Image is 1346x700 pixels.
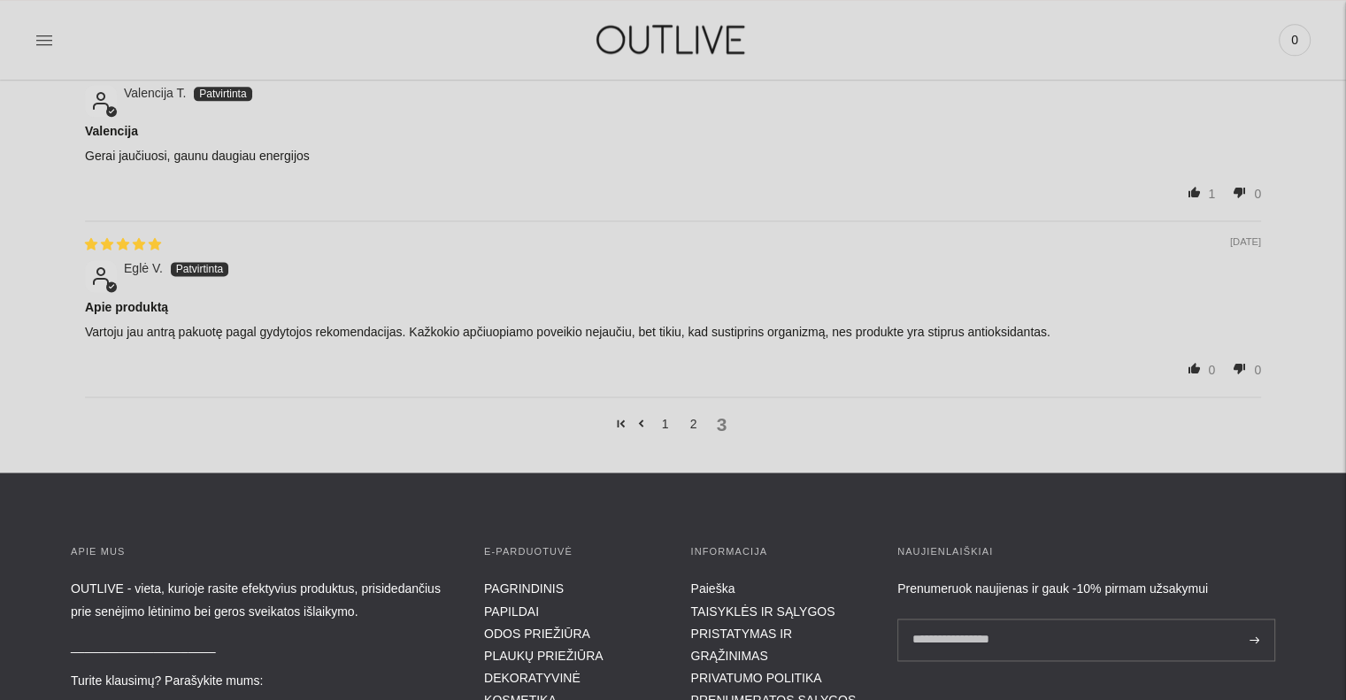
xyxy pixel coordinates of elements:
[897,578,1275,600] div: Prenumeruok naujienas ir gauk -10% pirmam užsakymui
[1282,27,1307,52] span: 0
[484,543,656,561] h3: E-parduotuvė
[1230,235,1261,250] span: [DATE]
[1180,179,1208,205] span: up
[611,413,631,434] a: Page 1
[71,578,449,622] p: OUTLIVE - vieta, kurioje rasite efektyvius produktus, prisidedančius prie senėjimo lėtinimo bei g...
[1226,355,1254,381] span: down
[85,299,1261,317] b: Apie produktą
[691,671,822,685] a: PRIVATUMO POLITIKA
[484,627,590,641] a: ODOS PRIEŽIŪRA
[1226,179,1254,205] span: down
[484,604,539,619] a: PAPILDAI
[124,86,186,100] span: Valencija T.
[484,649,604,663] a: PLAUKŲ PRIEŽIŪRA
[680,414,708,434] a: Page 2
[651,414,680,434] a: Page 1
[71,635,449,658] p: _____________________
[691,627,793,663] a: PRISTATYMAS IR GRĄŽINIMAS
[85,148,1261,165] p: Gerai jaučiuosi, gaunu daugiau energijos
[691,543,863,561] h3: INFORMACIJA
[1208,187,1215,201] span: 1
[1180,355,1208,381] span: up
[691,581,735,596] a: Paieška
[1254,187,1261,201] span: 0
[691,604,835,619] a: TAISYKLĖS IR SĄLYGOS
[631,413,651,434] a: Page 2
[85,324,1261,342] p: Vartoju jau antrą pakuotę pagal gydytojos rekomendacijas. Kažkokio apčiuopiamo poveikio nejaučiu,...
[71,670,449,692] p: Turite klausimų? Parašykite mums:
[1254,363,1261,377] span: 0
[124,261,163,275] span: Eglė V.
[1208,363,1215,377] span: 0
[1279,20,1311,59] a: 0
[85,237,161,251] span: 5 star review
[562,9,783,70] img: OUTLIVE
[484,581,564,596] a: PAGRINDINIS
[71,543,449,561] h3: APIE MUS
[85,123,1261,141] b: Valencija
[897,543,1275,561] h3: Naujienlaiškiai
